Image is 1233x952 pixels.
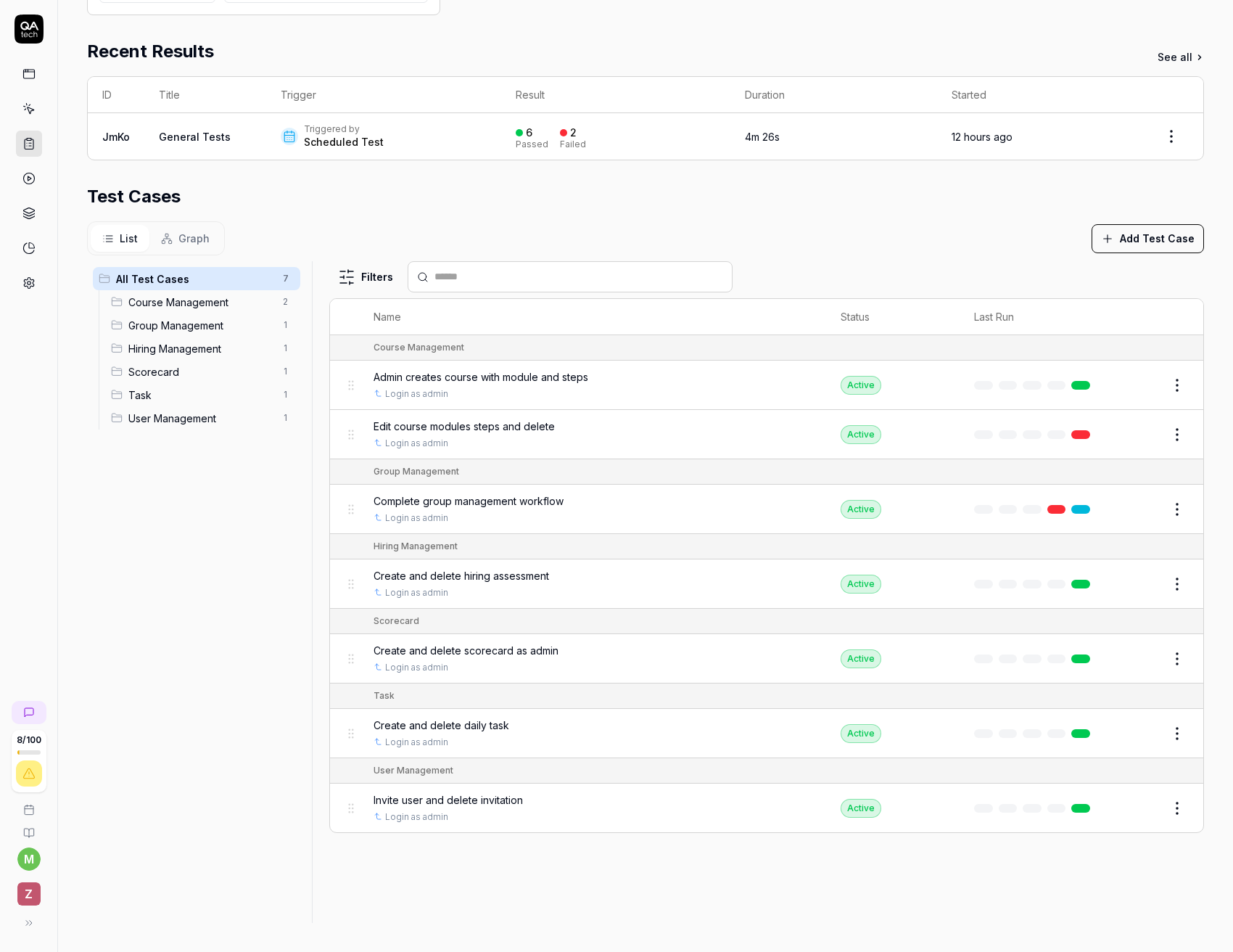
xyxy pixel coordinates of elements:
[277,340,294,357] span: 1
[1092,224,1204,253] button: Add Test Case
[526,126,532,139] div: 6
[385,387,448,401] a: Login as admin
[6,816,51,839] a: Documentation
[277,270,294,287] span: 7
[266,77,501,113] th: Trigger
[385,811,448,824] a: Login as admin
[374,369,588,385] span: Admin creates course with module and steps
[87,184,181,210] h2: Test Cases
[149,225,221,252] button: Graph
[516,140,548,149] div: Passed
[841,425,881,444] div: Active
[277,293,294,311] span: 2
[841,500,881,519] div: Active
[385,586,448,599] a: Login as admin
[304,135,384,149] div: Scheduled Test
[826,299,960,335] th: Status
[330,410,1203,459] tr: Edit course modules steps and deleteLogin as adminActive
[128,411,274,426] span: User Management
[359,299,826,335] th: Name
[937,77,1139,113] th: Started
[330,361,1203,410] tr: Admin creates course with module and stepsLogin as adminActive
[330,485,1203,534] tr: Complete group management workflowLogin as adminActive
[841,724,881,743] div: Active
[87,38,214,65] h2: Recent Results
[374,718,509,733] span: Create and delete daily task
[560,140,586,149] div: Failed
[102,131,130,143] a: JmKo
[105,313,300,337] div: Drag to reorderGroup Management1
[120,231,138,246] span: List
[128,295,274,310] span: Course Management
[17,848,41,871] button: m
[374,643,558,658] span: Create and delete scorecard as admin
[128,318,274,333] span: Group Management
[6,792,51,816] a: Book a call with us
[374,689,395,702] div: Task
[374,764,453,777] div: User Management
[374,493,564,509] span: Complete group management workflow
[330,559,1203,609] tr: Create and delete hiring assessmentLogin as adminActive
[374,792,523,808] span: Invite user and delete invitation
[128,341,274,356] span: Hiring Management
[570,126,577,139] div: 2
[17,736,41,744] span: 8 / 100
[88,77,144,113] th: ID
[1158,49,1204,65] a: See all
[12,701,46,724] a: New conversation
[144,77,266,113] th: Title
[6,871,51,908] button: Z
[745,131,780,143] time: 4m 26s
[159,131,231,143] a: General Tests
[841,649,881,668] div: Active
[329,263,402,292] button: Filters
[841,575,881,594] div: Active
[374,465,459,478] div: Group Management
[374,615,419,628] div: Scorecard
[730,77,936,113] th: Duration
[116,271,274,287] span: All Test Cases
[128,364,274,379] span: Scorecard
[330,784,1203,832] tr: Invite user and delete invitationLogin as adminActive
[385,736,448,749] a: Login as admin
[277,316,294,334] span: 1
[17,882,41,906] span: Z
[105,383,300,406] div: Drag to reorderTask1
[178,231,210,246] span: Graph
[277,363,294,380] span: 1
[330,634,1203,684] tr: Create and delete scorecard as adminLogin as adminActive
[91,225,149,252] button: List
[385,661,448,674] a: Login as admin
[374,419,555,434] span: Edit course modules steps and delete
[105,290,300,313] div: Drag to reorderCourse Management2
[128,387,274,403] span: Task
[304,123,384,135] div: Triggered by
[374,341,464,354] div: Course Management
[277,409,294,427] span: 1
[952,131,1013,143] time: 12 hours ago
[960,299,1110,335] th: Last Run
[841,376,881,395] div: Active
[330,709,1203,758] tr: Create and delete daily taskLogin as adminActive
[501,77,731,113] th: Result
[374,540,458,553] div: Hiring Management
[277,386,294,403] span: 1
[385,512,448,525] a: Login as admin
[841,799,881,818] div: Active
[105,360,300,383] div: Drag to reorderScorecard1
[374,568,549,583] span: Create and delete hiring assessment
[385,437,448,450] a: Login as admin
[105,406,300,430] div: Drag to reorderUser Management1
[105,337,300,360] div: Drag to reorderHiring Management1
